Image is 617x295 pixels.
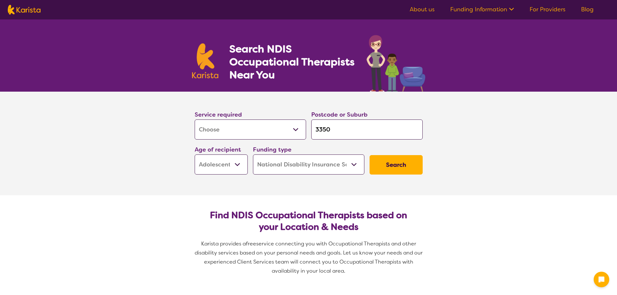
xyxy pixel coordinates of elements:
[195,111,242,119] label: Service required
[192,43,219,78] img: Karista logo
[450,6,514,13] a: Funding Information
[311,119,423,140] input: Type
[410,6,435,13] a: About us
[253,146,291,153] label: Funding type
[311,111,368,119] label: Postcode or Suburb
[581,6,594,13] a: Blog
[246,240,256,247] span: free
[530,6,566,13] a: For Providers
[195,146,241,153] label: Age of recipient
[370,155,423,175] button: Search
[229,42,355,81] h1: Search NDIS Occupational Therapists Near You
[195,240,424,274] span: service connecting you with Occupational Therapists and other disability services based on your p...
[8,5,40,15] img: Karista logo
[200,210,417,233] h2: Find NDIS Occupational Therapists based on your Location & Needs
[201,240,246,247] span: Karista provides a
[367,35,425,92] img: occupational-therapy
